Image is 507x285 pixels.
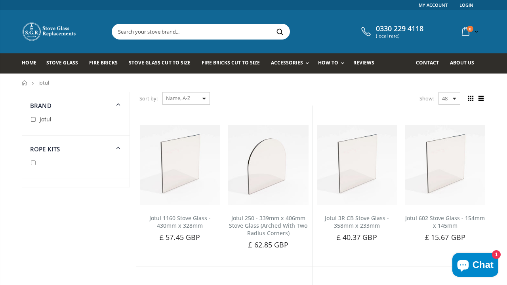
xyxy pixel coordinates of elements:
[22,22,77,42] img: Stove Glass Replacement
[416,53,445,74] a: Contact
[202,53,266,74] a: Fire Bricks Cut To Size
[202,59,260,66] span: Fire Bricks Cut To Size
[228,125,308,205] img: Jotul 250 arched stove glass with the two bottom corners rounded
[22,80,28,85] a: Home
[89,53,124,74] a: Fire Bricks
[271,53,313,74] a: Accessories
[318,59,338,66] span: How To
[467,26,473,32] span: 0
[22,59,36,66] span: Home
[359,25,423,39] a: 0330 229 4118 (local rate)
[89,59,118,66] span: Fire Bricks
[376,25,423,33] span: 0330 229 4118
[317,125,397,205] img: Jotul 3R CB Stove Glass
[405,125,485,205] img: Jotul 602 Stove Glass
[419,92,434,105] span: Show:
[248,240,288,249] span: £ 62.85 GBP
[46,59,78,66] span: Stove Glass
[129,53,196,74] a: Stove Glass Cut To Size
[30,102,51,109] span: Brand
[416,59,439,66] span: Contact
[46,53,84,74] a: Stove Glass
[139,92,158,106] span: Sort by:
[425,232,465,242] span: £ 15.67 GBP
[337,232,377,242] span: £ 40.37 GBP
[450,53,480,74] a: About us
[450,59,474,66] span: About us
[38,79,49,86] span: jotul
[271,59,303,66] span: Accessories
[405,214,485,229] a: Jotul 602 Stove Glass - 154mm x 145mm
[459,24,480,39] a: 0
[353,59,374,66] span: Reviews
[477,94,485,103] span: List view
[129,59,190,66] span: Stove Glass Cut To Size
[229,214,307,237] a: Jotul 250 - 339mm x 406mm Stove Glass (Arched With Two Radius Corners)
[318,53,348,74] a: How To
[112,24,378,39] input: Search your stove brand...
[22,53,42,74] a: Home
[271,24,289,39] button: Search
[450,253,501,279] inbox-online-store-chat: Shopify online store chat
[325,214,389,229] a: Jotul 3R CB Stove Glass - 358mm x 233mm
[160,232,200,242] span: £ 57.45 GBP
[376,33,423,39] span: (local rate)
[466,94,475,103] span: Grid view
[140,125,220,205] img: Jotul 1160 Stove Glass
[353,53,380,74] a: Reviews
[40,115,51,123] span: Jotul
[149,214,211,229] a: Jotul 1160 Stove Glass - 430mm x 328mm
[30,145,60,153] span: Rope Kits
